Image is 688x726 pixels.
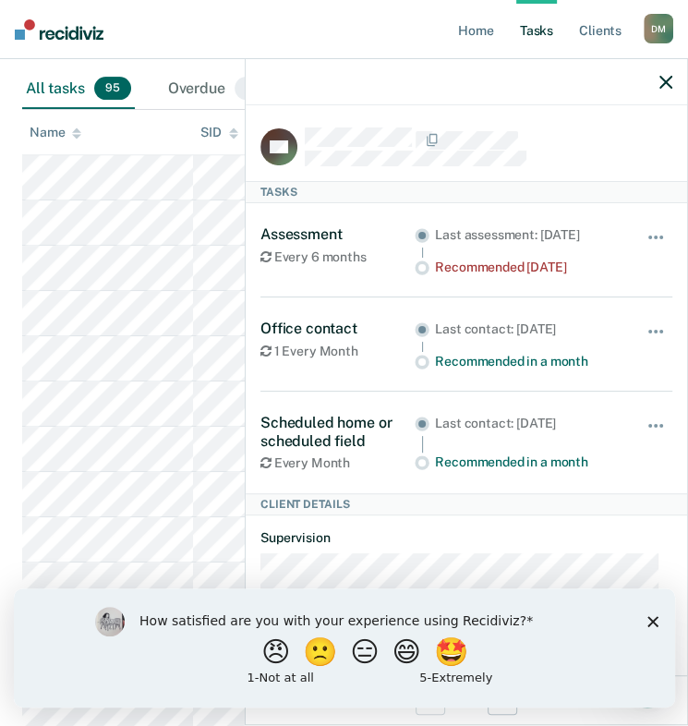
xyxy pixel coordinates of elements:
div: Recommended [DATE] [435,260,621,275]
dt: Supervision [260,530,672,546]
div: Every Month [260,455,415,471]
div: Recommended in a month [435,354,621,369]
div: Last contact: [DATE] [435,321,621,337]
div: All tasks [22,69,135,110]
iframe: Survey by Kim from Recidiviz [14,588,675,708]
div: Every 6 months [260,249,415,265]
div: Last assessment: [DATE] [435,227,621,243]
div: SID [200,125,238,140]
div: Office contact [260,320,415,337]
div: Assessment [260,225,415,243]
span: 25 [235,77,271,101]
div: Overdue [164,69,274,110]
div: Recommended in a month [435,454,621,470]
div: Scheduled home or scheduled field [260,414,415,449]
img: Recidiviz [15,19,103,40]
div: Client Details [246,493,687,515]
div: Tasks [246,181,687,203]
div: Name [30,125,81,140]
div: 1 Every Month [260,344,415,359]
div: D M [644,14,673,43]
span: 95 [94,77,131,101]
div: Last contact: [DATE] [435,416,621,431]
